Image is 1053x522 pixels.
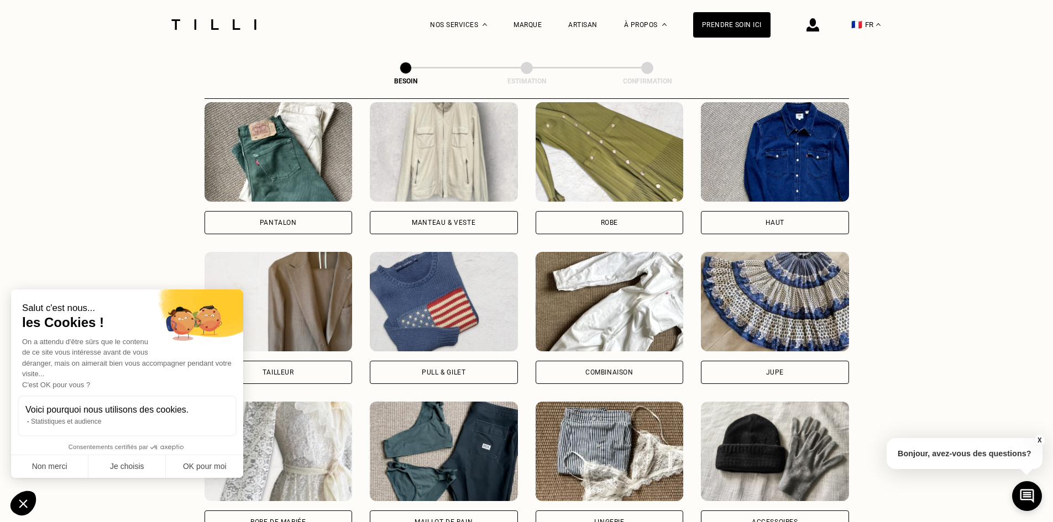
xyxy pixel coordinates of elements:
img: Tilli retouche votre Robe [536,102,684,202]
img: Tilli retouche votre Jupe [701,252,849,351]
a: Prendre soin ici [693,12,771,38]
div: Pull & gilet [422,369,465,376]
img: Tilli retouche votre Combinaison [536,252,684,351]
img: Tilli retouche votre Robe de mariée [205,402,353,501]
div: Tailleur [263,369,294,376]
button: X [1034,434,1045,446]
img: Tilli retouche votre Lingerie [536,402,684,501]
img: Tilli retouche votre Pull & gilet [370,252,518,351]
img: Tilli retouche votre Maillot de bain [370,402,518,501]
div: Besoin [350,77,461,85]
div: Robe [601,219,618,226]
img: Menu déroulant à propos [662,23,667,26]
img: Tilli retouche votre Accessoires [701,402,849,501]
a: Artisan [568,21,598,29]
div: Jupe [766,369,784,376]
div: Pantalon [260,219,297,226]
img: icône connexion [806,18,819,31]
div: Haut [766,219,784,226]
img: Tilli retouche votre Pantalon [205,102,353,202]
div: Estimation [472,77,582,85]
img: menu déroulant [876,23,881,26]
img: Tilli retouche votre Tailleur [205,252,353,351]
p: Bonjour, avez-vous des questions? [887,438,1042,469]
div: Manteau & Veste [412,219,475,226]
img: Logo du service de couturière Tilli [167,19,260,30]
img: Tilli retouche votre Manteau & Veste [370,102,518,202]
span: 🇫🇷 [851,19,862,30]
div: Combinaison [585,369,633,376]
div: Confirmation [592,77,703,85]
img: Tilli retouche votre Haut [701,102,849,202]
img: Menu déroulant [483,23,487,26]
a: Marque [514,21,542,29]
